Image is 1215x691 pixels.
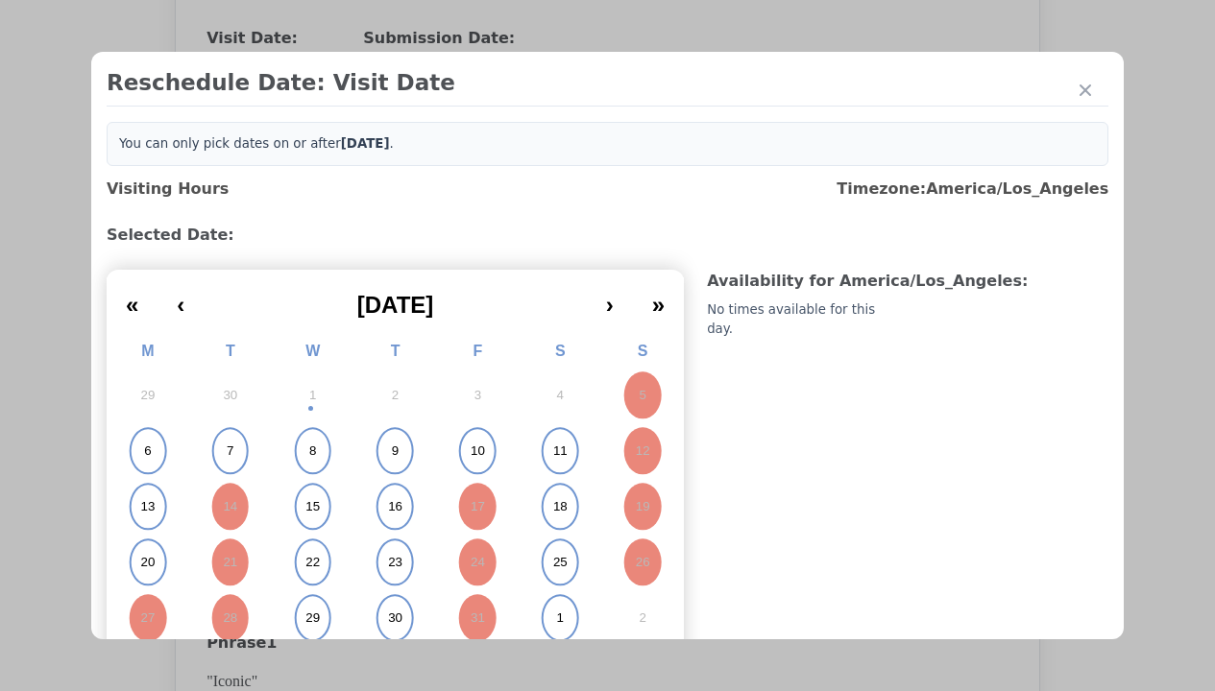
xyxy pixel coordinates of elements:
[354,368,437,423] button: October 2, 2025
[354,423,437,479] button: October 9, 2025
[587,277,633,320] button: ›
[305,554,320,571] abbr: October 22, 2025
[305,343,320,359] abbr: Wednesday
[354,479,437,535] button: October 16, 2025
[305,498,320,515] abbr: October 15, 2025
[357,292,434,318] span: [DATE]
[556,387,563,404] abbr: October 4, 2025
[638,343,648,359] abbr: Sunday
[601,590,684,646] button: November 2, 2025
[636,554,650,571] abbr: October 26, 2025
[223,498,237,515] abbr: October 14, 2025
[272,368,354,423] button: October 1, 2025
[639,387,645,404] abbr: October 5, 2025
[474,387,481,404] abbr: October 3, 2025
[392,387,399,404] abbr: October 2, 2025
[639,609,645,627] abbr: November 2, 2025
[436,423,519,479] button: October 10, 2025
[305,609,320,627] abbr: October 29, 2025
[556,609,563,627] abbr: November 1, 2025
[189,368,272,423] button: September 30, 2025
[204,277,586,320] button: [DATE]
[601,479,684,535] button: October 19, 2025
[107,178,229,201] h3: Visiting Hours
[391,343,401,359] abbr: Thursday
[107,479,189,535] button: October 13, 2025
[473,343,482,359] abbr: Friday
[272,535,354,590] button: October 22, 2025
[107,224,1108,247] h3: Selected Date:
[388,554,402,571] abbr: October 23, 2025
[707,270,1108,293] h3: Availability for America/Los_Angeles :
[144,442,151,460] abbr: October 6, 2025
[107,590,189,646] button: October 27, 2025
[140,554,155,571] abbr: October 20, 2025
[633,277,684,320] button: »
[471,442,485,460] abbr: October 10, 2025
[553,498,568,515] abbr: October 18, 2025
[436,479,519,535] button: October 17, 2025
[107,423,189,479] button: October 6, 2025
[107,67,1108,98] h2: Reschedule Date: Visit Date
[140,609,155,627] abbr: October 27, 2025
[436,535,519,590] button: October 24, 2025
[272,590,354,646] button: October 29, 2025
[392,442,399,460] abbr: October 9, 2025
[519,590,601,646] button: November 1, 2025
[223,609,237,627] abbr: October 28, 2025
[601,535,684,590] button: October 26, 2025
[107,122,1108,166] div: You can only pick dates on or after .
[107,277,158,320] button: «
[519,368,601,423] button: October 4, 2025
[140,498,155,515] abbr: October 13, 2025
[555,343,566,359] abbr: Saturday
[309,442,316,460] abbr: October 8, 2025
[636,498,650,515] abbr: October 19, 2025
[601,423,684,479] button: October 12, 2025
[141,343,154,359] abbr: Monday
[226,343,235,359] abbr: Tuesday
[189,423,272,479] button: October 7, 2025
[107,535,189,590] button: October 20, 2025
[140,387,155,404] abbr: September 29, 2025
[189,479,272,535] button: October 14, 2025
[354,535,437,590] button: October 23, 2025
[227,442,233,460] abbr: October 7, 2025
[223,387,237,404] abbr: September 30, 2025
[388,609,402,627] abbr: October 30, 2025
[223,554,237,571] abbr: October 21, 2025
[837,178,1108,201] h3: Timezone: America/Los_Angeles
[107,368,189,423] button: September 29, 2025
[471,554,485,571] abbr: October 24, 2025
[436,368,519,423] button: October 3, 2025
[553,554,568,571] abbr: October 25, 2025
[341,136,390,151] b: [DATE]
[189,590,272,646] button: October 28, 2025
[471,609,485,627] abbr: October 31, 2025
[272,423,354,479] button: October 8, 2025
[519,535,601,590] button: October 25, 2025
[272,479,354,535] button: October 15, 2025
[309,387,316,404] abbr: October 1, 2025
[636,442,650,460] abbr: October 12, 2025
[354,590,437,646] button: October 30, 2025
[471,498,485,515] abbr: October 17, 2025
[189,535,272,590] button: October 21, 2025
[601,368,684,423] button: October 5, 2025
[519,479,601,535] button: October 18, 2025
[436,590,519,646] button: October 31, 2025
[707,300,904,339] div: No times available for this day.
[519,423,601,479] button: October 11, 2025
[388,498,402,515] abbr: October 16, 2025
[158,277,204,320] button: ‹
[553,442,568,460] abbr: October 11, 2025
